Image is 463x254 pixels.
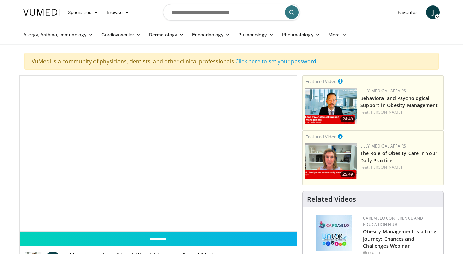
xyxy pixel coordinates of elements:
[363,215,423,227] a: CaReMeLO Conference and Education Hub
[188,28,234,41] a: Endocrinology
[305,78,337,85] small: Featured Video
[234,28,278,41] a: Pulmonology
[393,5,422,19] a: Favorites
[278,28,324,41] a: Rheumatology
[426,5,440,19] a: J
[340,171,355,177] span: 25:49
[305,88,357,124] img: ba3304f6-7838-4e41-9c0f-2e31ebde6754.png.150x105_q85_crop-smart_upscale.png
[316,215,352,251] img: 45df64a9-a6de-482c-8a90-ada250f7980c.png.150x105_q85_autocrop_double_scale_upscale_version-0.2.jpg
[305,134,337,140] small: Featured Video
[305,143,357,179] a: 25:49
[102,5,134,19] a: Browse
[360,95,438,109] a: Behavioral and Psychological Support in Obesity Management
[360,88,406,94] a: Lilly Medical Affairs
[19,28,97,41] a: Allergy, Asthma, Immunology
[20,76,297,232] video-js: Video Player
[307,195,356,203] h4: Related Videos
[363,228,437,249] a: Obesity Management is a Long Journey: Chances and Challenges Webinar
[360,109,441,115] div: Feat.
[235,58,316,65] a: Click here to set your password
[305,88,357,124] a: 24:49
[305,143,357,179] img: e1208b6b-349f-4914-9dd7-f97803bdbf1d.png.150x105_q85_crop-smart_upscale.png
[163,4,300,21] input: Search topics, interventions
[64,5,102,19] a: Specialties
[324,28,351,41] a: More
[24,53,439,70] div: VuMedi is a community of physicians, dentists, and other clinical professionals.
[23,9,60,16] img: VuMedi Logo
[340,116,355,122] span: 24:49
[370,109,402,115] a: [PERSON_NAME]
[360,150,437,164] a: The Role of Obesity Care in Your Daily Practice
[360,143,406,149] a: Lilly Medical Affairs
[145,28,188,41] a: Dermatology
[97,28,145,41] a: Cardiovascular
[360,164,441,170] div: Feat.
[370,164,402,170] a: [PERSON_NAME]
